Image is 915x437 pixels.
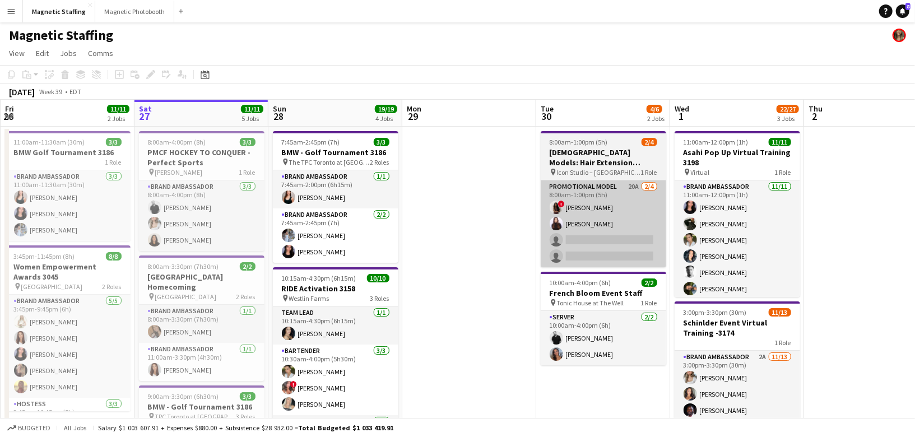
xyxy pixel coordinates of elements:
[55,46,81,61] a: Jobs
[642,278,657,287] span: 2/2
[139,255,264,381] app-job-card: 8:00am-3:30pm (7h30m)2/2[GEOGRAPHIC_DATA] Homecoming [GEOGRAPHIC_DATA]2 RolesBrand Ambassador1/18...
[6,422,52,434] button: Budgeted
[777,114,798,123] div: 3 Jobs
[98,424,393,432] div: Salary $1 003 607.91 + Expenses $880.00 + Subsistence $28 932.00 =
[139,402,264,412] h3: BMW - Golf Tournament 3186
[137,110,152,123] span: 27
[675,180,800,381] app-card-role: Brand Ambassador11/1111:00am-12:00pm (1h)[PERSON_NAME][PERSON_NAME][PERSON_NAME][PERSON_NAME][PER...
[31,46,53,61] a: Edit
[273,131,398,263] app-job-card: 7:45am-2:45pm (7h)3/3BMW - Golf Tournament 3186 The TPC Toronto at [GEOGRAPHIC_DATA]2 RolesBrand ...
[106,138,122,146] span: 3/3
[3,110,14,123] span: 26
[273,306,398,345] app-card-role: Team Lead1/110:15am-4:30pm (6h15m)[PERSON_NAME]
[550,278,611,287] span: 10:00am-4:00pm (6h)
[541,147,666,168] h3: [DEMOGRAPHIC_DATA] Models: Hair Extension Models | 3321
[558,201,565,207] span: !
[541,288,666,298] h3: French Bloom Event Staff
[240,262,256,271] span: 2/2
[139,131,264,251] app-job-card: 8:00am-4:00pm (8h)3/3PMCF HOCKEY TO CONQUER - Perfect Sports [PERSON_NAME]1 RoleBrand Ambassador3...
[691,168,710,176] span: Virtual
[775,168,791,176] span: 1 Role
[155,412,236,421] span: TPC Toronto at [GEOGRAPHIC_DATA]
[684,138,749,146] span: 11:00am-12:00pm (1h)
[675,318,800,338] h3: Schinlder Event Virtual Training -3174
[5,295,131,398] app-card-role: Brand Ambassador5/53:45pm-9:45pm (6h)[PERSON_NAME][PERSON_NAME][PERSON_NAME][PERSON_NAME][PERSON_...
[289,158,370,166] span: The TPC Toronto at [GEOGRAPHIC_DATA]
[641,168,657,176] span: 1 Role
[290,381,297,388] span: !
[675,104,689,114] span: Wed
[375,114,397,123] div: 4 Jobs
[282,138,340,146] span: 7:45am-2:45pm (7h)
[375,105,397,113] span: 19/19
[95,1,174,22] button: Magnetic Photobooth
[647,114,665,123] div: 2 Jobs
[541,131,666,267] div: 8:00am-1:00pm (5h)2/4[DEMOGRAPHIC_DATA] Models: Hair Extension Models | 3321 Icon Studio – [GEOGR...
[807,110,823,123] span: 2
[139,104,152,114] span: Sat
[239,168,256,176] span: 1 Role
[139,180,264,251] app-card-role: Brand Ambassador3/38:00am-4:00pm (8h)[PERSON_NAME][PERSON_NAME][PERSON_NAME]
[282,274,356,282] span: 10:15am-4:30pm (6h15m)
[5,170,131,241] app-card-role: Brand Ambassador3/311:00am-11:30am (30m)[PERSON_NAME][PERSON_NAME][PERSON_NAME]
[273,345,398,415] app-card-role: Bartender3/310:30am-4:00pm (5h30m)[PERSON_NAME]![PERSON_NAME][PERSON_NAME]
[37,87,65,96] span: Week 39
[550,138,608,146] span: 8:00am-1:00pm (5h)
[905,3,911,10] span: 8
[240,392,256,401] span: 3/3
[5,104,14,114] span: Fri
[367,274,389,282] span: 10/10
[105,158,122,166] span: 1 Role
[241,114,263,123] div: 5 Jobs
[155,292,217,301] span: [GEOGRAPHIC_DATA]
[675,147,800,168] h3: Asahi Pop Up Virtual Training 3198
[62,424,89,432] span: All jobs
[5,147,131,157] h3: BMW Golf Tournament 3186
[541,272,666,365] div: 10:00am-4:00pm (6h)2/2French Bloom Event Staff Tonic House at The Well1 RoleServer2/210:00am-4:00...
[273,104,286,114] span: Sun
[298,424,393,432] span: Total Budgeted $1 033 419.91
[5,262,131,282] h3: Women Empowerment Awards 3045
[675,131,800,297] app-job-card: 11:00am-12:00pm (1h)11/11Asahi Pop Up Virtual Training 3198 Virtual1 RoleBrand Ambassador11/1111:...
[5,245,131,411] app-job-card: 3:45pm-11:45pm (8h)8/8Women Empowerment Awards 3045 [GEOGRAPHIC_DATA]2 RolesBrand Ambassador5/53:...
[103,282,122,291] span: 2 Roles
[106,252,122,261] span: 8/8
[107,105,129,113] span: 11/11
[241,105,263,113] span: 11/11
[69,87,81,96] div: EDT
[370,158,389,166] span: 2 Roles
[83,46,118,61] a: Comms
[775,338,791,347] span: 1 Role
[23,1,95,22] button: Magnetic Staffing
[557,168,641,176] span: Icon Studio – [GEOGRAPHIC_DATA]
[36,48,49,58] span: Edit
[541,311,666,365] app-card-role: Server2/210:00am-4:00pm (6h)[PERSON_NAME][PERSON_NAME]
[809,104,823,114] span: Thu
[273,208,398,263] app-card-role: Brand Ambassador2/27:45am-2:45pm (7h)[PERSON_NAME][PERSON_NAME]
[139,147,264,168] h3: PMCF HOCKEY TO CONQUER - Perfect Sports
[148,138,206,146] span: 8:00am-4:00pm (8h)
[139,343,264,381] app-card-role: Brand Ambassador1/111:00am-3:30pm (4h30m)[PERSON_NAME]
[21,282,83,291] span: [GEOGRAPHIC_DATA]
[5,131,131,241] div: 11:00am-11:30am (30m)3/3BMW Golf Tournament 31861 RoleBrand Ambassador3/311:00am-11:30am (30m)[PE...
[148,262,219,271] span: 8:00am-3:30pm (7h30m)
[642,138,657,146] span: 2/4
[407,104,421,114] span: Mon
[769,308,791,317] span: 11/13
[88,48,113,58] span: Comms
[108,114,129,123] div: 2 Jobs
[14,252,75,261] span: 3:45pm-11:45pm (8h)
[139,305,264,343] app-card-role: Brand Ambassador1/18:00am-3:30pm (7h30m)[PERSON_NAME]
[777,105,799,113] span: 22/27
[273,267,398,433] app-job-card: 10:15am-4:30pm (6h15m)10/10RIDE Activation 3158 Westlin Farms3 RolesTeam Lead1/110:15am-4:30pm (6...
[370,294,389,303] span: 3 Roles
[647,105,662,113] span: 4/6
[405,110,421,123] span: 29
[673,110,689,123] span: 1
[271,110,286,123] span: 28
